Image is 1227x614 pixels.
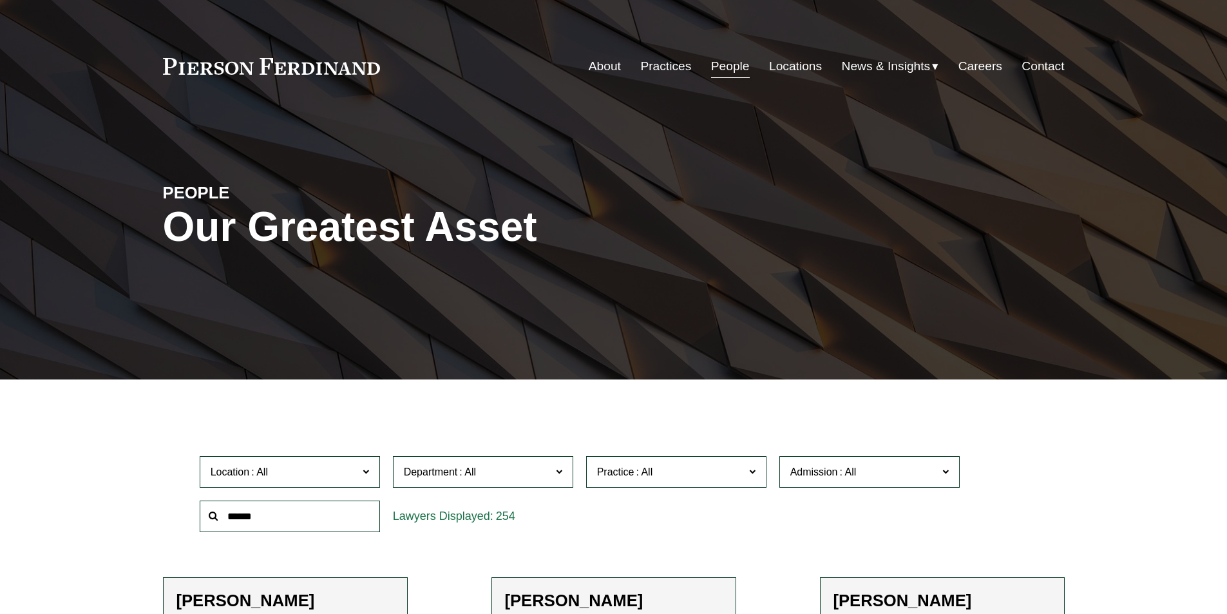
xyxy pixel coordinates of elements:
[790,466,838,477] span: Admission
[842,54,939,79] a: folder dropdown
[163,204,764,251] h1: Our Greatest Asset
[211,466,250,477] span: Location
[769,54,822,79] a: Locations
[711,54,750,79] a: People
[163,182,388,203] h4: PEOPLE
[833,591,1051,611] h2: [PERSON_NAME]
[1022,54,1064,79] a: Contact
[404,466,458,477] span: Department
[505,591,723,611] h2: [PERSON_NAME]
[958,54,1002,79] a: Careers
[597,466,634,477] span: Practice
[589,54,621,79] a: About
[176,591,394,611] h2: [PERSON_NAME]
[640,54,691,79] a: Practices
[496,510,515,523] span: 254
[842,55,931,78] span: News & Insights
